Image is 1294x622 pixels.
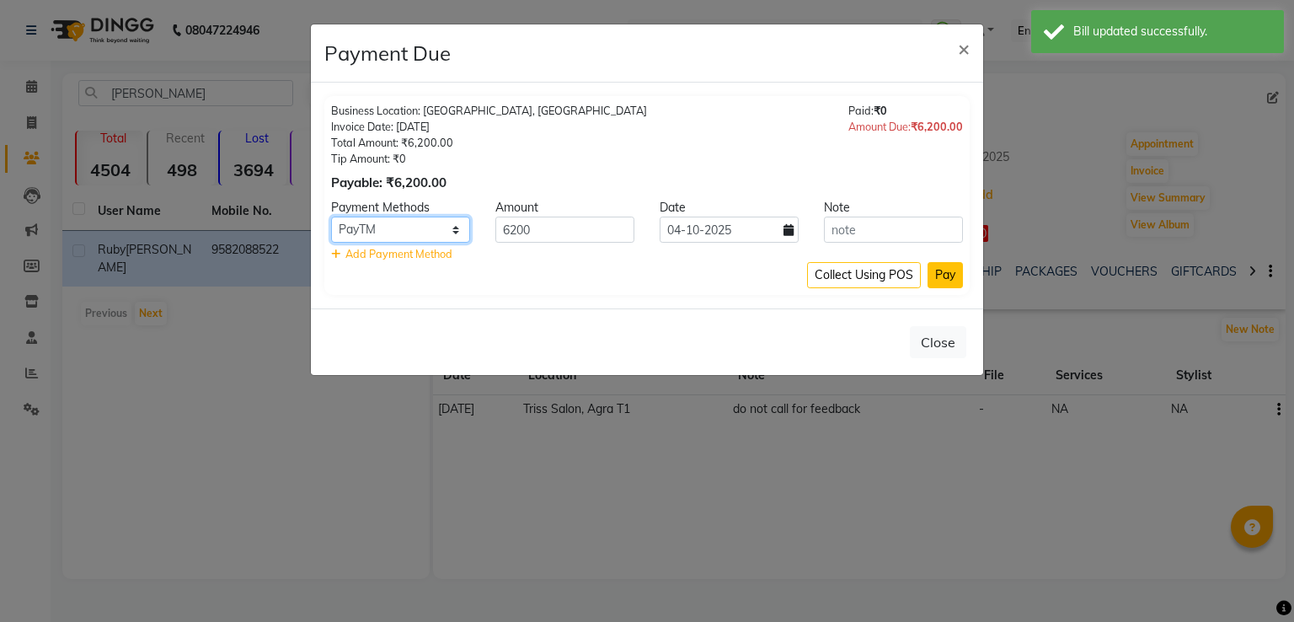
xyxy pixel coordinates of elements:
[331,135,647,151] div: Total Amount: ₹6,200.00
[928,262,963,288] button: Pay
[324,38,451,68] h4: Payment Due
[647,199,811,217] div: Date
[331,174,647,193] div: Payable: ₹6,200.00
[874,104,887,117] span: ₹0
[807,262,921,288] button: Collect Using POS
[331,103,647,119] div: Business Location: [GEOGRAPHIC_DATA], [GEOGRAPHIC_DATA]
[660,217,799,243] input: yyyy-mm-dd
[958,35,970,61] span: ×
[483,199,647,217] div: Amount
[345,247,452,260] span: Add Payment Method
[331,119,647,135] div: Invoice Date: [DATE]
[944,24,983,72] button: Close
[848,103,963,119] div: Paid:
[331,151,647,167] div: Tip Amount: ₹0
[1073,23,1271,40] div: Bill updated successfully.
[910,326,966,358] button: Close
[495,217,634,243] input: Amount
[318,199,483,217] div: Payment Methods
[848,119,963,135] div: Amount Due:
[824,217,963,243] input: note
[811,199,976,217] div: Note
[911,120,963,133] span: ₹6,200.00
